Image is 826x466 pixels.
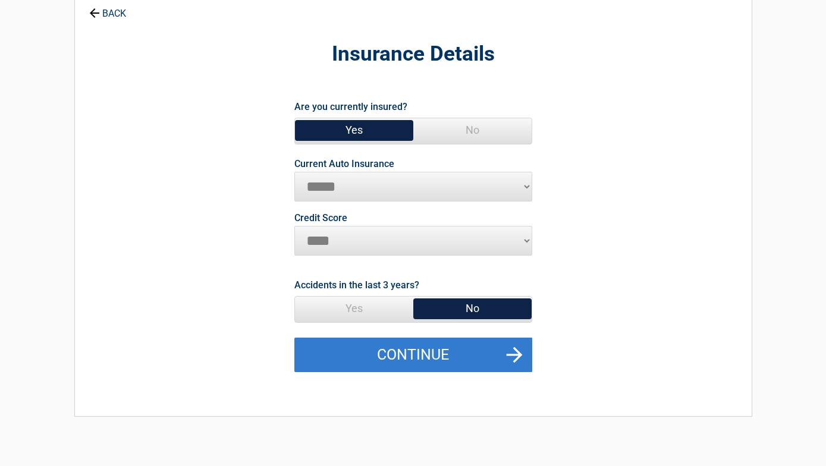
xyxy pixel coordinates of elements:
[294,338,532,372] button: Continue
[140,40,686,68] h2: Insurance Details
[413,118,532,142] span: No
[413,297,532,320] span: No
[294,159,394,169] label: Current Auto Insurance
[294,213,347,223] label: Credit Score
[295,297,413,320] span: Yes
[294,99,407,115] label: Are you currently insured?
[294,277,419,293] label: Accidents in the last 3 years?
[295,118,413,142] span: Yes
